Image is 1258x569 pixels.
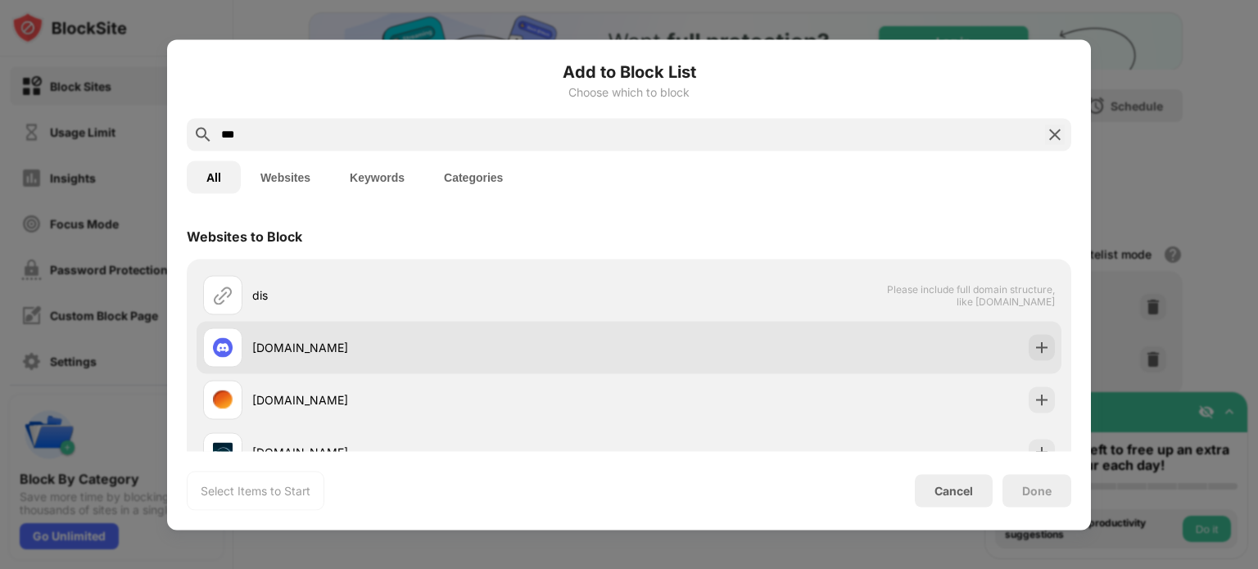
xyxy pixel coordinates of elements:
[1045,124,1065,144] img: search-close
[213,285,233,305] img: url.svg
[193,124,213,144] img: search.svg
[330,160,424,193] button: Keywords
[187,59,1071,84] h6: Add to Block List
[187,228,302,244] div: Websites to Block
[252,444,629,461] div: [DOMAIN_NAME]
[201,482,310,499] div: Select Items to Start
[252,339,629,356] div: [DOMAIN_NAME]
[886,282,1055,307] span: Please include full domain structure, like [DOMAIN_NAME]
[252,287,629,304] div: dis
[252,391,629,409] div: [DOMAIN_NAME]
[187,160,241,193] button: All
[241,160,330,193] button: Websites
[213,442,233,462] img: favicons
[213,337,233,357] img: favicons
[213,390,233,409] img: favicons
[1022,484,1052,497] div: Done
[424,160,523,193] button: Categories
[187,85,1071,98] div: Choose which to block
[934,484,973,498] div: Cancel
